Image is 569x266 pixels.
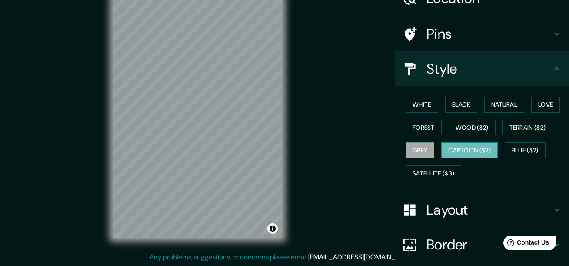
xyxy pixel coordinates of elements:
h4: Layout [426,201,552,219]
button: Natural [484,97,524,113]
button: Black [445,97,478,113]
a: [EMAIL_ADDRESS][DOMAIN_NAME] [308,253,416,262]
button: Blue ($2) [505,142,546,158]
button: Toggle attribution [267,223,278,234]
div: Border [395,227,569,262]
div: Style [395,51,569,86]
h4: Style [426,60,552,77]
div: Layout [395,192,569,227]
div: Pins [395,17,569,51]
button: Terrain ($2) [502,120,553,136]
h4: Pins [426,25,552,43]
button: Cartoon ($2) [441,142,498,158]
button: Love [531,97,560,113]
button: Satellite ($3) [406,165,461,182]
p: Any problems, suggestions, or concerns please email . [150,252,417,263]
button: Forest [406,120,442,136]
iframe: Help widget launcher [492,232,559,256]
h4: Border [426,236,552,253]
button: Wood ($2) [449,120,496,136]
button: Grey [406,142,434,158]
button: White [406,97,438,113]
